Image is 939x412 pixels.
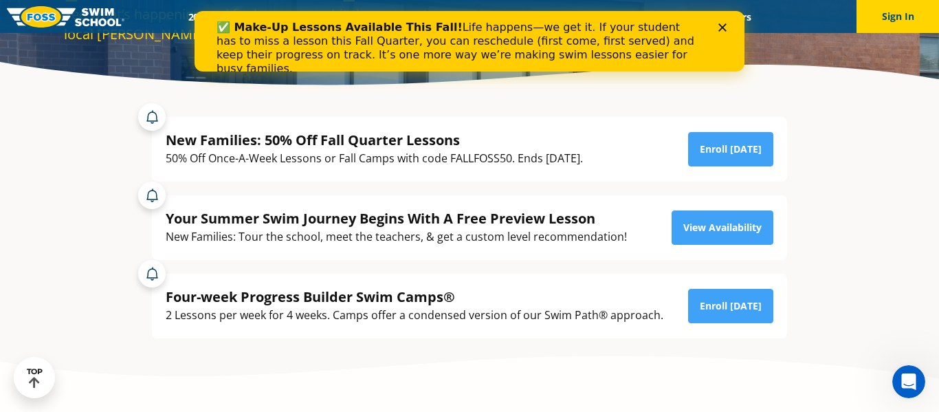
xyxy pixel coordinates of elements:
a: Careers [706,10,763,23]
div: New Families: Tour the school, meet the teachers, & get a custom level recommendation! [166,228,627,246]
div: TOP [27,367,43,389]
img: FOSS Swim School Logo [7,6,124,28]
div: Your Summer Swim Journey Begins With A Free Preview Lesson [166,209,627,228]
a: Blog [663,10,706,23]
iframe: Intercom live chat [892,365,925,398]
a: Swim Like [PERSON_NAME] [517,10,663,23]
div: 50% Off Once-A-Week Lessons or Fall Camps with code FALLFOSS50. Ends [DATE]. [166,149,583,168]
div: Four-week Progress Builder Swim Camps® [166,288,663,306]
a: Schools [262,10,320,23]
a: Enroll [DATE] [688,289,773,323]
iframe: Intercom live chat banner [195,11,744,72]
a: Enroll [DATE] [688,132,773,166]
a: Swim Path® Program [320,10,440,23]
div: Close [524,12,538,21]
a: About FOSS [441,10,518,23]
div: Life happens—we get it. If your student has to miss a lesson this Fall Quarter, you can reschedul... [22,10,506,65]
a: View Availability [672,210,773,245]
b: ✅ Make-Up Lessons Available This Fall! [22,10,268,23]
a: 2025 Calendar [176,10,262,23]
div: 2 Lessons per week for 4 weeks. Camps offer a condensed version of our Swim Path® approach. [166,306,663,325]
div: New Families: 50% Off Fall Quarter Lessons [166,131,583,149]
